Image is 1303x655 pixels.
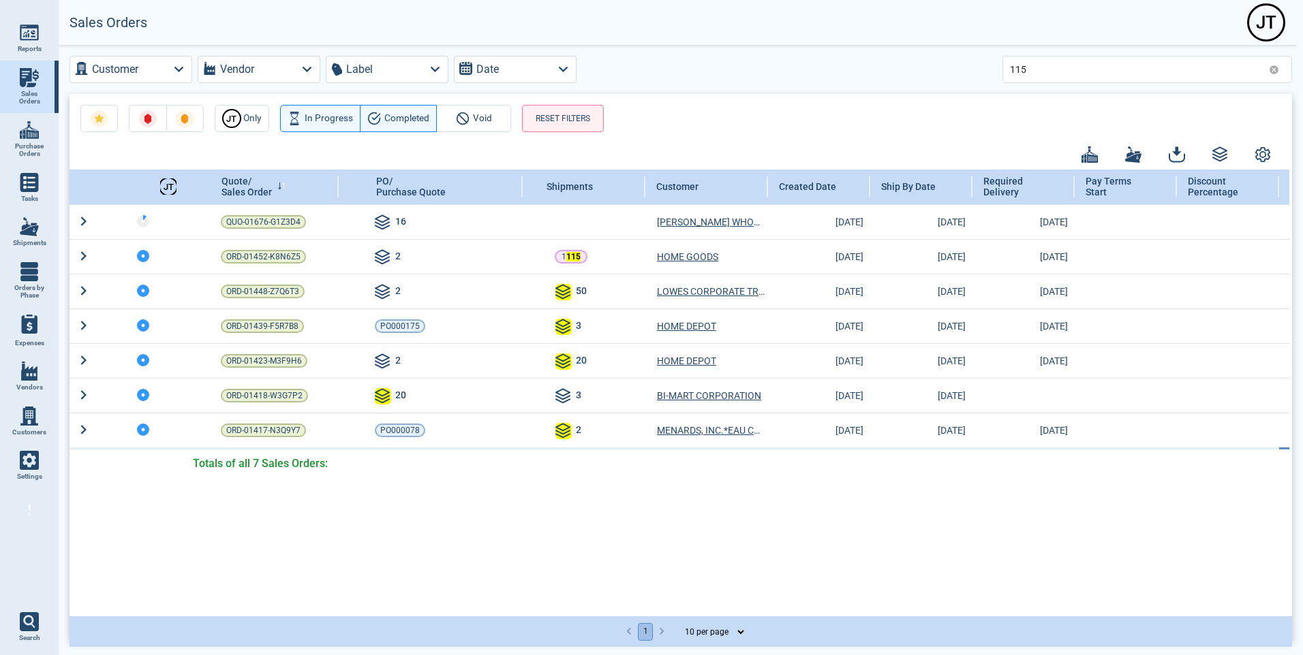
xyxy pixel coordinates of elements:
[13,239,46,247] span: Shipments
[20,173,39,192] img: menu_icon
[20,362,39,381] img: menu_icon
[768,239,870,274] td: [DATE]
[657,389,761,402] a: BI-MART CORPORATION
[20,121,39,140] img: menu_icon
[375,319,425,333] a: PO000175
[972,274,1075,308] td: [DATE]
[395,214,406,231] span: 16
[326,56,448,83] button: Label
[11,284,48,300] span: Orders by Phase
[92,60,138,79] label: Customer
[657,319,716,333] a: HOME DEPOT
[621,623,670,641] nav: pagination navigation
[657,424,765,437] a: MENARDS, INC.*EAU CLAIRE
[20,23,39,42] img: menu_icon
[12,428,46,436] span: Customers
[221,250,306,263] a: ORD-01452-K8N6Z5
[576,423,581,439] span: 2
[19,634,40,642] span: Search
[972,204,1075,239] td: [DATE]
[972,343,1075,378] td: [DATE]
[226,354,302,368] span: ORD-01423-M3F9H6
[160,178,177,195] div: J T
[657,250,718,263] span: HOME GOODS
[11,142,48,158] span: Purchase Orders
[870,343,972,378] td: [DATE]
[21,195,38,203] span: Tasks
[576,284,587,300] span: 50
[1188,176,1254,198] span: Discount Percentage
[221,176,272,197] span: Quote/ Sales Order
[473,110,492,127] span: Void
[360,105,437,132] button: Completed
[566,252,581,261] mark: 115
[638,623,653,641] button: page 1
[305,110,353,127] span: In Progress
[221,215,306,229] a: QUO-01676-G1Z3D4
[983,176,1049,198] span: Required Delivery
[555,250,587,263] a: 1115
[395,284,401,300] span: 2
[1249,5,1283,39] div: J T
[972,413,1075,448] td: [DATE]
[881,181,936,192] span: Ship By Date
[768,378,870,413] td: [DATE]
[221,354,307,368] a: ORD-01423-M3F9H6
[476,60,499,79] label: Date
[656,181,699,192] span: Customer
[1086,176,1152,198] span: Pay Terms Start
[380,424,420,437] span: PO000078
[576,319,581,335] span: 3
[779,181,836,192] span: Created Date
[20,406,39,426] img: menu_icon
[768,308,870,343] td: [DATE]
[18,45,42,53] span: Reports
[395,388,406,404] span: 20
[380,319,420,333] span: PO000175
[226,250,301,263] span: ORD-01452-K8N6Z5
[221,424,306,437] a: ORD-01417-N3Q9Y7
[395,353,401,370] span: 2
[198,56,320,83] button: Vendor
[657,215,765,229] a: [PERSON_NAME] WHOLESALE
[972,308,1075,343] td: [DATE]
[547,181,593,192] span: Shipments
[226,215,301,229] span: QUO-01676-G1Z3D4
[20,217,39,236] img: menu_icon
[17,473,42,481] span: Settings
[346,60,373,79] label: Label
[657,285,765,298] a: LOWES CORPORATE TRADE PAYABLES
[522,105,604,132] button: RESET FILTERS
[11,90,48,106] span: Sales Orders
[870,204,972,239] td: [DATE]
[226,285,299,298] span: ORD-01448-Z7Q6T3
[870,274,972,308] td: [DATE]
[768,343,870,378] td: [DATE]
[70,15,147,31] h2: Sales Orders
[454,56,577,83] button: Date
[70,56,192,83] button: Customer
[657,354,716,368] a: HOME DEPOT
[870,308,972,343] td: [DATE]
[215,105,269,132] button: JTOnly
[395,249,401,266] span: 2
[436,105,511,132] button: Void
[376,176,446,197] span: PO/ Purchase Quote
[221,389,308,402] a: ORD-01418-W3G7P2
[220,60,254,79] label: Vendor
[221,319,304,333] a: ORD-01439-F5R7B8
[870,378,972,413] td: [DATE]
[16,383,43,392] span: Vendors
[15,339,44,347] span: Expenses
[870,239,972,274] td: [DATE]
[375,424,425,437] a: PO000078
[20,451,39,470] img: menu_icon
[576,388,581,404] span: 3
[224,110,240,127] div: J T
[226,389,303,402] span: ORD-01418-W3G7P2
